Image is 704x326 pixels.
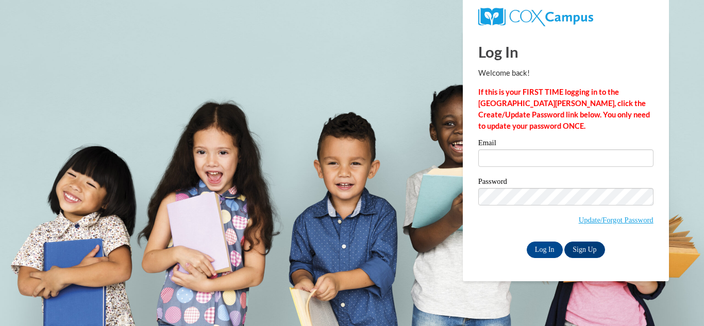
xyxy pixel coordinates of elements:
[478,178,653,188] label: Password
[478,88,650,130] strong: If this is your FIRST TIME logging in to the [GEOGRAPHIC_DATA][PERSON_NAME], click the Create/Upd...
[478,12,593,21] a: COX Campus
[478,139,653,149] label: Email
[564,242,605,258] a: Sign Up
[527,242,563,258] input: Log In
[579,216,653,224] a: Update/Forgot Password
[478,67,653,79] p: Welcome back!
[478,8,593,26] img: COX Campus
[478,41,653,62] h1: Log In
